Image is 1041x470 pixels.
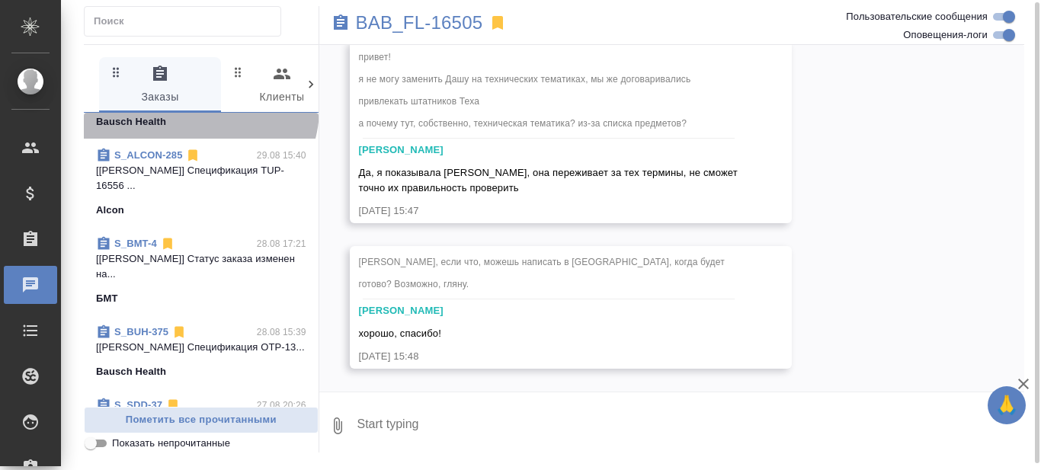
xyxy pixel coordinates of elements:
svg: Отписаться [171,325,187,340]
p: БМТ [96,291,118,306]
span: Заказы [108,65,212,107]
p: Alcon [96,203,124,218]
button: 🙏 [988,386,1026,424]
span: Оповещения-логи [903,27,988,43]
p: [[PERSON_NAME]] Статус заказа изменен на... [96,251,306,282]
p: Bausch Health [96,114,166,129]
div: S_ALCON-28529.08 15:40[[PERSON_NAME]] Спецификация TUP-16556 ...Alcon [84,139,319,227]
span: хорошо, спасибо! [359,328,442,339]
svg: Зажми и перетащи, чтобы поменять порядок вкладок [109,65,123,79]
div: [PERSON_NAME] [359,303,739,318]
a: BAB_FL-16505 [356,15,483,30]
span: Показать непрочитанные [112,436,230,451]
a: S_BUH-375 [114,326,168,337]
p: [[PERSON_NAME]] Спецификация OTP-13... [96,340,306,355]
div: S_BUH-37528.08 15:39[[PERSON_NAME]] Спецификация OTP-13...Bausch Health [84,315,319,388]
p: 27.08 20:26 [257,398,306,413]
svg: Отписаться [185,148,200,163]
div: [PERSON_NAME] [359,142,739,158]
span: Клиенты [230,65,334,107]
span: Пометить все прочитанными [92,411,310,429]
span: привет! я не могу заменить Дашу на технических тематиках, мы же договаривались привлекать штатник... [359,52,693,129]
p: 29.08 15:40 [257,148,306,163]
span: Пользовательские сообщения [846,9,988,24]
div: [DATE] 15:47 [359,203,739,219]
a: S_ALCON-285 [114,149,182,161]
svg: Зажми и перетащи, чтобы поменять порядок вкладок [231,65,245,79]
button: Пометить все прочитанными [84,407,319,433]
svg: Отписаться [160,236,175,251]
p: 28.08 15:39 [257,325,306,340]
p: Bausch Health [96,364,166,379]
a: S_BMT-4 [114,238,157,249]
span: 🙏 [994,389,1020,421]
a: S_SDD-37 [114,399,162,411]
div: [DATE] 15:48 [359,349,739,364]
span: Да, я показывала [PERSON_NAME], она переживает за тех термины, не сможет точно их правильность пр... [359,167,741,193]
p: [[PERSON_NAME]] Спецификация TUP-16556 ... [96,163,306,193]
p: 28.08 17:21 [257,236,306,251]
svg: Отписаться [165,398,181,413]
input: Поиск [94,11,280,32]
div: S_BMT-428.08 17:21[[PERSON_NAME]] Статус заказа изменен на...БМТ [84,227,319,315]
span: [PERSON_NAME], если что, можешь написать в [GEOGRAPHIC_DATA], когда будет готово? Возможно, гляну. [359,257,728,289]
